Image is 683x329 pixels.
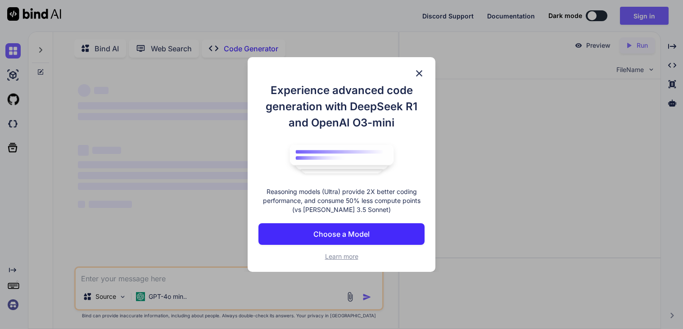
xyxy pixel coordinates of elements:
[283,140,400,179] img: bind logo
[325,252,358,260] span: Learn more
[313,229,370,239] p: Choose a Model
[414,68,425,79] img: close
[258,187,425,214] p: Reasoning models (Ultra) provide 2X better coding performance, and consume 50% less compute point...
[258,82,425,131] h1: Experience advanced code generation with DeepSeek R1 and OpenAI O3-mini
[258,223,425,245] button: Choose a Model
